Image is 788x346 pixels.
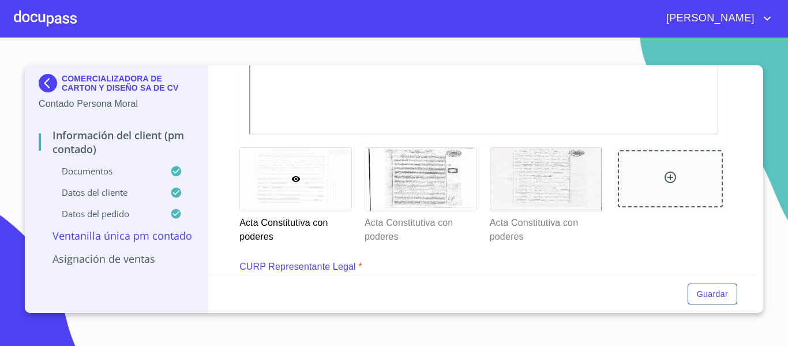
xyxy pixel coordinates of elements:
img: Acta Constitutiva con poderes [365,148,476,211]
p: Datos del pedido [39,208,170,219]
div: COMERCIALIZADORA DE CARTON Y DISEÑO SA DE CV [39,74,194,97]
span: [PERSON_NAME] [658,9,760,28]
p: Contado Persona Moral [39,97,194,111]
button: Guardar [688,284,737,305]
img: Docupass spot blue [39,74,62,92]
p: Acta Constitutiva con poderes [490,211,601,244]
p: Documentos [39,165,170,177]
p: CURP Representante Legal [239,260,356,274]
p: Asignación de Ventas [39,252,194,266]
p: Acta Constitutiva con poderes [365,211,476,244]
span: Guardar [697,287,728,302]
p: Información del Client (PM contado) [39,128,194,156]
p: Ventanilla única PM contado [39,229,194,243]
img: Acta Constitutiva con poderes [490,148,602,211]
p: Acta Constitutiva con poderes [239,211,351,244]
p: COMERCIALIZADORA DE CARTON Y DISEÑO SA DE CV [62,74,194,92]
p: Datos del cliente [39,187,170,198]
button: account of current user [658,9,774,28]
